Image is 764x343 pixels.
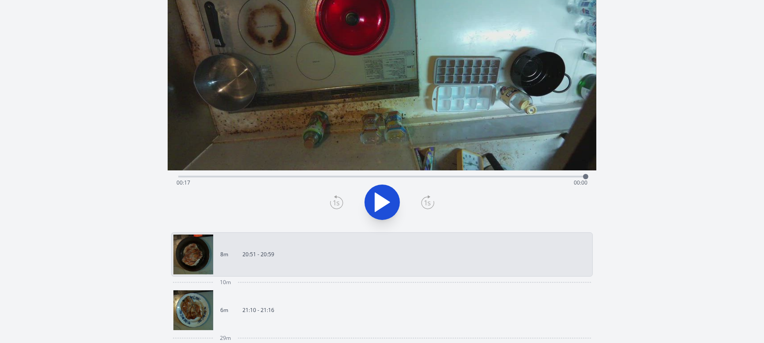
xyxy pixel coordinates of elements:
img: 250917115159_thumb.jpeg [173,235,213,274]
span: 00:00 [574,179,587,186]
p: 8m [220,251,228,258]
span: 10m [220,279,231,286]
img: 250917121111_thumb.jpeg [173,290,213,330]
p: 21:10 - 21:16 [242,307,274,314]
p: 20:51 - 20:59 [242,251,274,258]
p: 6m [220,307,228,314]
span: 29m [220,335,231,342]
span: 00:17 [177,179,190,186]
